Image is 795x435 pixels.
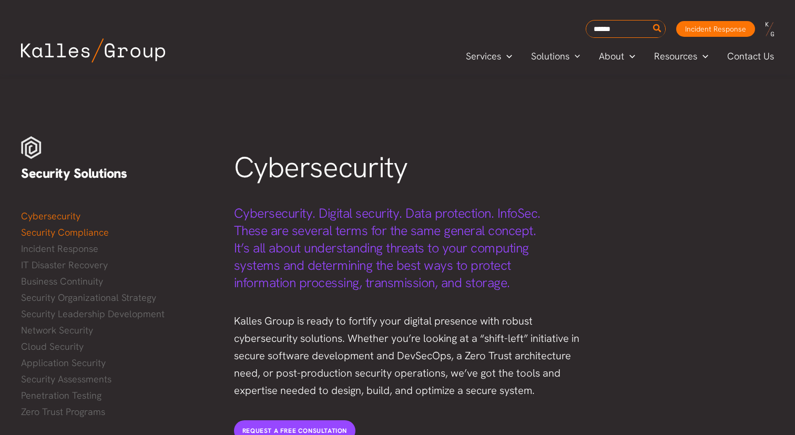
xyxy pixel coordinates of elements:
[466,48,501,64] span: Services
[456,48,522,64] a: ServicesMenu Toggle
[21,322,213,338] a: Network Security
[676,21,755,37] a: Incident Response
[522,48,590,64] a: SolutionsMenu Toggle
[21,165,127,182] span: Security Solutions
[531,48,569,64] span: Solutions
[651,21,664,37] button: Search
[645,48,718,64] a: ResourcesMenu Toggle
[599,48,624,64] span: About
[624,48,635,64] span: Menu Toggle
[21,257,213,273] a: IT Disaster Recovery
[21,290,213,306] a: Security Organizational Strategy
[21,274,213,289] a: Business Continuity
[21,306,213,322] a: Security Leadership Development
[21,355,213,371] a: Application Security
[727,48,774,64] span: Contact Us
[21,38,165,63] img: Kalles Group
[456,47,784,65] nav: Primary Site Navigation
[21,371,213,387] a: Security Assessments
[654,48,697,64] span: Resources
[21,225,213,240] a: Security Compliance
[234,148,407,186] span: Cybersecurity
[242,427,347,435] span: REQUEST A FREE CONSULTATION
[697,48,708,64] span: Menu Toggle
[21,136,42,159] img: Security white
[234,205,541,291] span: Cybersecurity. Digital security. Data protection. InfoSec. These are several terms for the same g...
[569,48,580,64] span: Menu Toggle
[501,48,512,64] span: Menu Toggle
[21,208,213,420] nav: Menu
[21,404,213,420] a: Zero Trust Programs
[21,339,213,355] a: Cloud Security
[234,312,594,399] p: Kalles Group is ready to fortify your digital presence with robust cybersecurity solutions. Wheth...
[21,388,213,403] a: Penetration Testing
[21,208,213,224] a: Cybersecurity
[718,48,784,64] a: Contact Us
[589,48,645,64] a: AboutMenu Toggle
[21,241,213,257] a: Incident Response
